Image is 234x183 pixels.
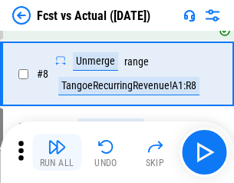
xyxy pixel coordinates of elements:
[146,158,165,168] div: Skip
[12,6,31,25] img: Back
[130,134,180,171] button: Skip
[73,52,118,71] div: Unmerge
[37,68,48,80] span: # 8
[78,118,143,137] div: Remove Rows
[40,158,74,168] div: Run All
[203,6,222,25] img: Settings menu
[32,134,81,171] button: Run All
[124,56,149,68] div: range
[97,138,115,156] img: Undo
[81,134,130,171] button: Undo
[192,140,216,165] img: Main button
[183,9,196,22] img: Support
[48,138,66,156] img: Run All
[58,77,199,95] div: TangoeRecurringRevenue!A1:R8
[146,138,164,156] img: Skip
[94,158,117,168] div: Undo
[37,8,150,23] div: Fcst vs Actual ([DATE])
